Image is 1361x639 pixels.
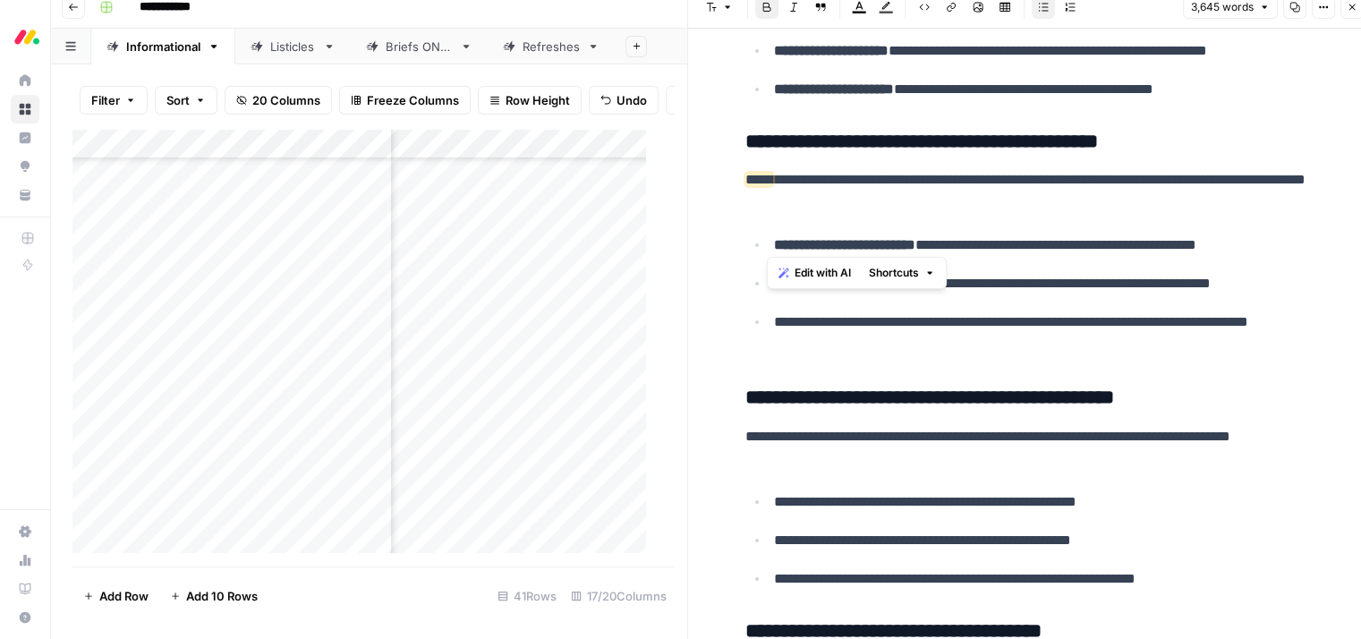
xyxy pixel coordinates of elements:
button: Filter [80,86,148,115]
button: Workspace: Monday.com [11,14,39,59]
div: Refreshes [523,38,580,55]
a: Listicles [235,29,351,64]
a: Settings [11,517,39,546]
a: Opportunities [11,152,39,181]
a: Browse [11,95,39,124]
span: Undo [617,91,647,109]
span: Freeze Columns [367,91,459,109]
a: Refreshes [488,29,615,64]
button: Edit with AI [771,261,858,285]
button: Shortcuts [862,261,942,285]
button: Add 10 Rows [159,582,268,610]
button: Add Row [72,582,159,610]
div: Briefs ONLY [386,38,453,55]
button: Help + Support [11,603,39,632]
a: Briefs ONLY [351,29,488,64]
span: Sort [166,91,190,109]
div: 41 Rows [490,582,564,610]
span: Add Row [99,587,149,605]
a: Home [11,66,39,95]
div: Listicles [270,38,316,55]
button: Row Height [478,86,582,115]
a: Usage [11,546,39,575]
span: Row Height [506,91,570,109]
div: 17/20 Columns [564,582,674,610]
button: 20 Columns [225,86,332,115]
img: Monday.com Logo [11,21,43,53]
button: Freeze Columns [339,86,471,115]
span: Shortcuts [869,265,919,281]
span: Filter [91,91,120,109]
button: Undo [589,86,659,115]
div: Informational [126,38,200,55]
a: Your Data [11,181,39,209]
a: Informational [91,29,235,64]
span: Edit with AI [795,265,851,281]
a: Learning Hub [11,575,39,603]
span: Add 10 Rows [186,587,258,605]
button: Sort [155,86,217,115]
a: Insights [11,124,39,152]
span: 20 Columns [252,91,320,109]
